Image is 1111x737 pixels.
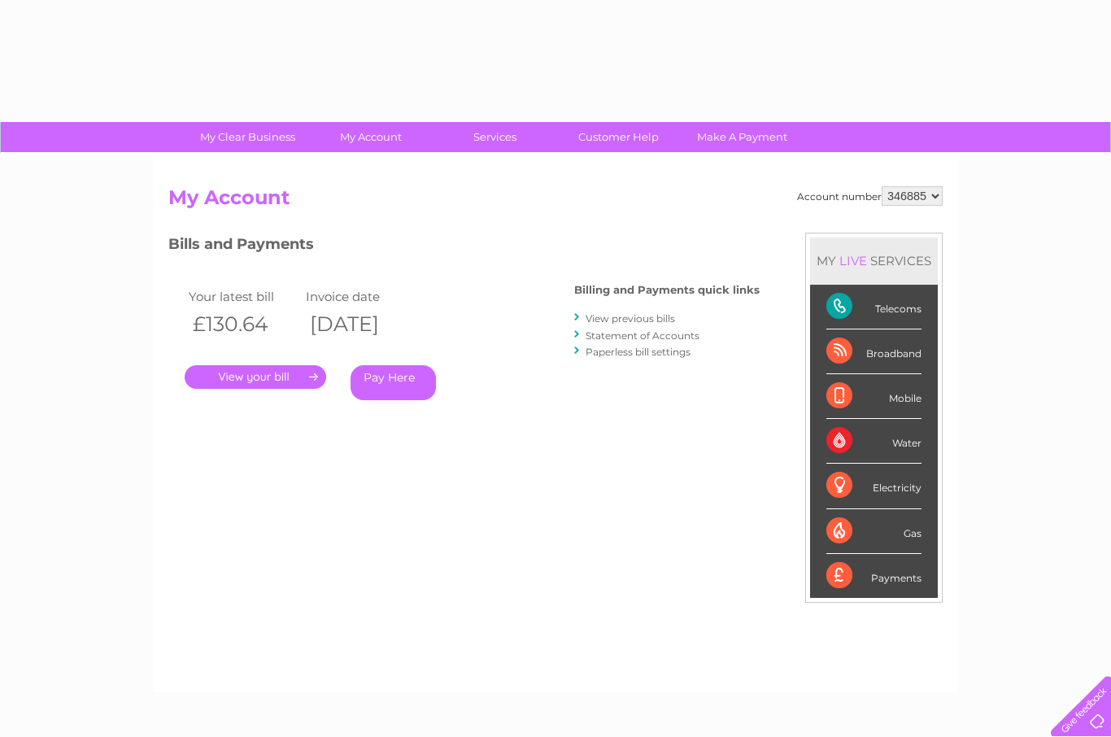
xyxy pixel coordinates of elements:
a: Statement of Accounts [586,329,699,342]
h4: Billing and Payments quick links [574,284,760,296]
div: Electricity [826,464,921,508]
div: Telecoms [826,285,921,329]
a: View previous bills [586,312,675,325]
a: Paperless bill settings [586,346,691,358]
a: My Account [304,122,438,152]
a: Services [428,122,562,152]
div: Broadband [826,329,921,374]
div: Water [826,419,921,464]
div: Gas [826,509,921,554]
a: Customer Help [551,122,686,152]
a: My Clear Business [181,122,315,152]
a: . [185,365,326,389]
h2: My Account [168,186,943,217]
div: Mobile [826,374,921,419]
a: Make A Payment [675,122,809,152]
td: Your latest bill [185,286,302,307]
div: Account number [797,186,943,206]
div: MY SERVICES [810,238,938,284]
div: LIVE [836,253,870,268]
td: Invoice date [302,286,419,307]
div: Payments [826,554,921,598]
th: £130.64 [185,307,302,341]
th: [DATE] [302,307,419,341]
a: Pay Here [351,365,436,400]
h3: Bills and Payments [168,233,760,261]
